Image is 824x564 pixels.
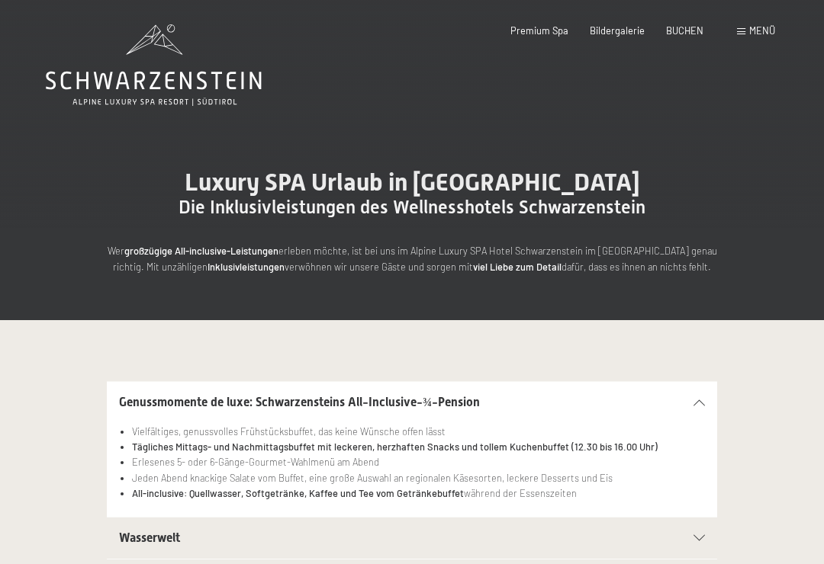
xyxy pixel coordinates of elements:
[132,485,705,501] li: während der Essenszeiten
[749,24,775,37] span: Menü
[473,261,562,273] strong: viel Liebe zum Detail
[132,424,705,439] li: Vielfältiges, genussvolles Frühstücksbuffet, das keine Wünsche offen lässt
[179,197,645,218] span: Die Inklusivleistungen des Wellnesshotels Schwarzenstein
[132,470,705,485] li: Jeden Abend knackige Salate vom Buffet, eine große Auswahl an regionalen Käsesorten, leckere Dess...
[132,441,658,453] strong: Tägliches Mittags- und Nachmittagsbuffet mit leckeren, herzhaften Snacks und tollem Kuchenbuffet ...
[132,487,464,499] strong: All-inclusive: Quellwasser, Softgetränke, Kaffee und Tee vom Getränkebuffet
[208,261,285,273] strong: Inklusivleistungen
[119,530,180,545] span: Wasserwelt
[132,454,705,469] li: Erlesenes 5- oder 6-Gänge-Gourmet-Wahlmenü am Abend
[107,243,717,274] p: Wer erleben möchte, ist bei uns im Alpine Luxury SPA Hotel Schwarzenstein im [GEOGRAPHIC_DATA] ge...
[119,395,480,409] span: Genussmomente de luxe: Schwarzensteins All-Inclusive-¾-Pension
[510,24,568,37] a: Premium Spa
[185,168,640,197] span: Luxury SPA Urlaub in [GEOGRAPHIC_DATA]
[666,24,703,37] a: BUCHEN
[124,245,278,257] strong: großzügige All-inclusive-Leistungen
[590,24,645,37] a: Bildergalerie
